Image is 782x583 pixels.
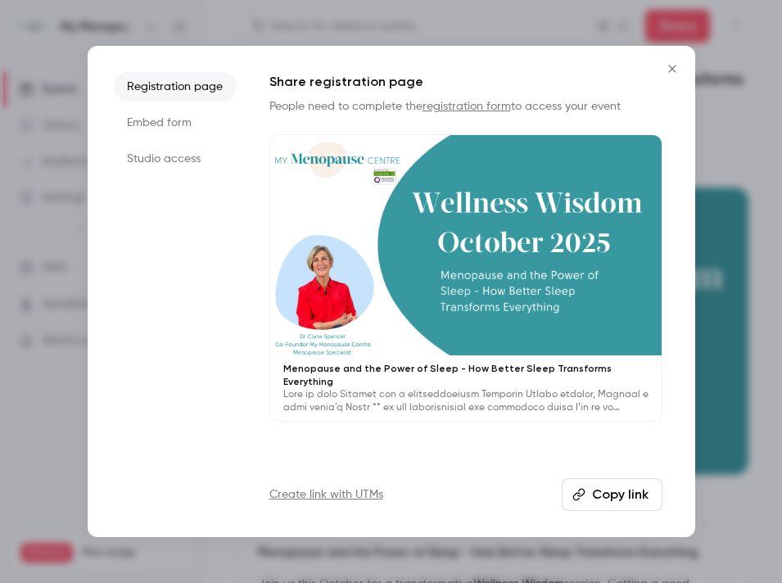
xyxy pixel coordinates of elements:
[656,52,689,85] button: Close
[283,362,649,388] p: Menopause and the Power of Sleep - How Better Sleep Transforms Everything
[114,144,237,174] li: Studio access
[269,72,662,92] h1: Share registration page
[423,101,511,112] a: registration form
[283,388,649,414] p: Lore ip dolo Sitamet con a elitseddoeiusm Temporin Utlabo etdolor, Magnaal e admi venia’q Nostr *...
[269,486,383,503] a: Create link with UTMs
[269,98,662,115] p: People need to complete the to access your event
[114,72,237,102] li: Registration page
[269,134,662,422] a: Menopause and the Power of Sleep - How Better Sleep Transforms EverythingLore ip dolo Sitamet con...
[562,478,662,511] button: Copy link
[114,108,237,138] li: Embed form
